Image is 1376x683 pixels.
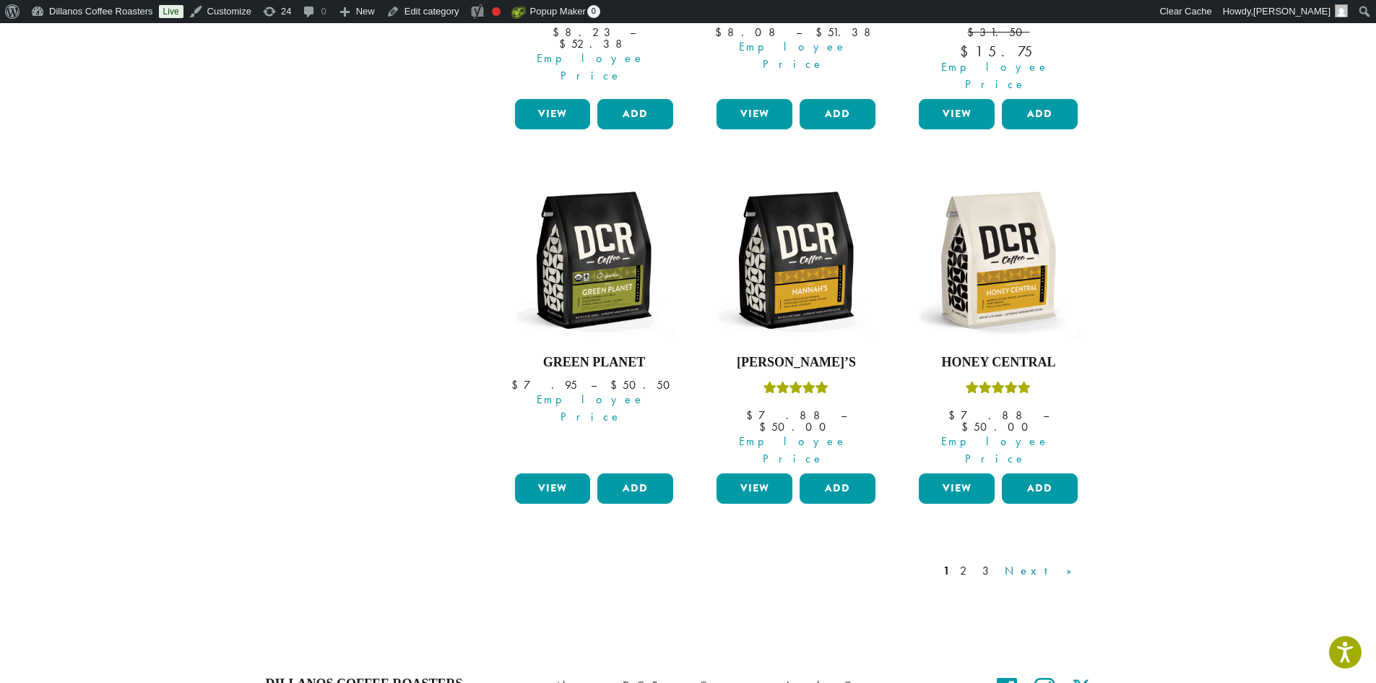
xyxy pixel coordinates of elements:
a: Green Planet Employee Price [511,177,678,468]
a: View [515,473,591,504]
span: Employee Price [909,59,1081,93]
span: $ [759,419,771,434]
bdi: 8.23 [553,25,616,40]
bdi: 50.00 [759,419,833,434]
span: Employee Price [707,433,879,468]
a: 2 [957,562,975,580]
a: [PERSON_NAME]’sRated 5.00 out of 5 Employee Price [713,177,879,468]
button: Add [800,99,875,129]
a: 3 [979,562,998,580]
button: Add [1002,99,1078,129]
bdi: 31.50 [967,25,1029,40]
img: DCR-12oz-FTO-Green-Planet-Stock-scaled.png [511,177,677,343]
span: Employee Price [909,433,1081,468]
a: Live [159,5,183,18]
bdi: 7.88 [746,408,827,423]
span: $ [961,419,974,434]
span: $ [715,25,727,40]
span: – [796,25,802,40]
a: 1 [940,562,953,580]
span: $ [553,25,565,40]
span: – [841,408,847,423]
button: Add [1002,473,1078,504]
bdi: 7.95 [511,377,577,392]
span: – [1043,408,1049,423]
span: Employee Price [506,50,678,85]
h4: Green Planet [511,355,678,371]
span: $ [960,42,975,61]
div: Rated 5.00 out of 5 [763,379,828,401]
bdi: 8.08 [715,25,782,40]
a: Honey CentralRated 5.00 out of 5 Employee Price [915,177,1081,468]
span: 0 [587,5,600,18]
bdi: 51.38 [815,25,878,40]
a: View [717,99,792,129]
span: – [591,377,597,392]
div: Needs improvement [492,7,501,16]
span: $ [948,408,961,423]
a: View [919,473,995,504]
bdi: 50.50 [610,377,677,392]
a: View [919,99,995,129]
button: Add [597,473,673,504]
div: Rated 5.00 out of 5 [966,379,1031,401]
span: $ [610,377,623,392]
a: View [515,99,591,129]
img: DCR-12oz-Hannahs-Stock-scaled.png [713,177,879,343]
h4: Honey Central [915,355,1081,371]
span: $ [967,25,979,40]
span: Employee Price [506,391,678,426]
span: $ [815,25,828,40]
span: $ [559,36,571,51]
span: – [630,25,636,40]
a: View [717,473,792,504]
span: Employee Price [707,38,879,73]
bdi: 52.38 [559,36,629,51]
button: Add [800,473,875,504]
bdi: 15.75 [960,42,1037,61]
img: DCR-12oz-Honey-Central-Stock-scaled.png [915,177,1081,343]
span: [PERSON_NAME] [1253,6,1330,17]
button: Add [597,99,673,129]
h4: [PERSON_NAME]’s [713,355,879,371]
span: $ [746,408,758,423]
span: $ [511,377,524,392]
bdi: 50.00 [961,419,1035,434]
a: Next » [1002,562,1085,580]
bdi: 7.88 [948,408,1029,423]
